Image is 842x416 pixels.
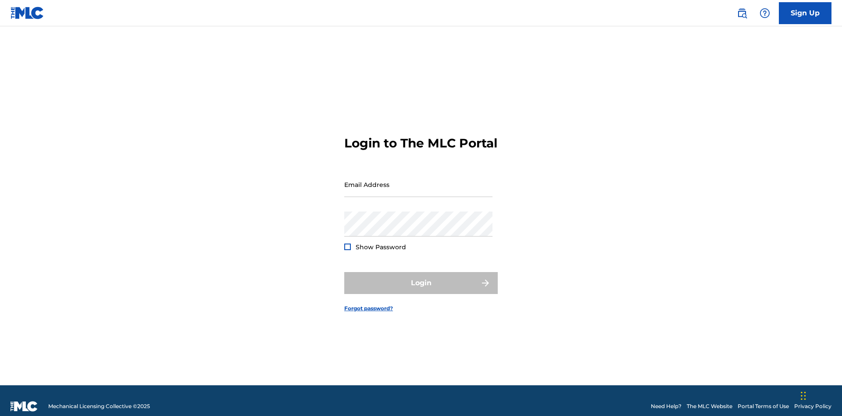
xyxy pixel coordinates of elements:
[48,402,150,410] span: Mechanical Licensing Collective © 2025
[779,2,831,24] a: Sign Up
[344,136,497,151] h3: Login to The MLC Portal
[651,402,681,410] a: Need Help?
[737,8,747,18] img: search
[11,7,44,19] img: MLC Logo
[687,402,732,410] a: The MLC Website
[733,4,751,22] a: Public Search
[738,402,789,410] a: Portal Terms of Use
[760,8,770,18] img: help
[344,305,393,312] a: Forgot password?
[11,401,38,412] img: logo
[356,243,406,251] span: Show Password
[794,402,831,410] a: Privacy Policy
[801,383,806,409] div: Drag
[756,4,774,22] div: Help
[798,374,842,416] iframe: Chat Widget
